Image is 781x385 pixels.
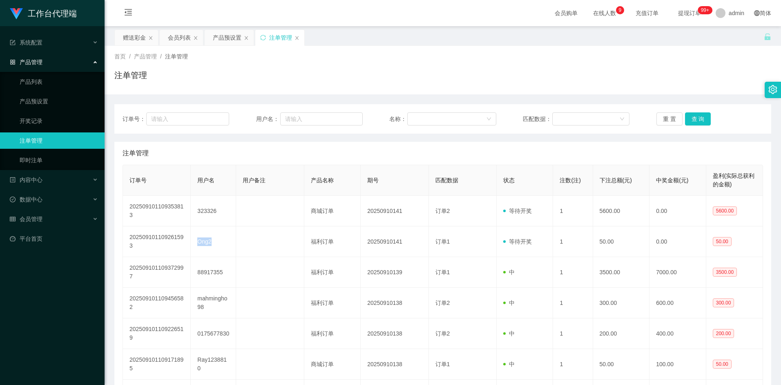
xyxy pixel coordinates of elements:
td: 202509101109261593 [123,226,191,257]
span: 中 [503,361,515,367]
span: 在线人数 [589,10,620,16]
i: 图标: close [295,36,299,40]
a: 即时注单 [20,152,98,168]
i: 图标: down [486,116,491,122]
td: 202509101109372997 [123,257,191,288]
span: 订单2 [435,300,450,306]
span: 200.00 [713,329,734,338]
sup: 1145 [698,6,712,14]
td: 5600.00 [593,196,650,226]
span: 等待开奖 [503,208,532,214]
td: 20250910138 [361,318,428,349]
td: 3500.00 [593,257,650,288]
i: 图标: down [620,116,625,122]
span: 匹配数据： [523,115,552,123]
span: / [160,53,162,60]
span: 产品名称 [311,177,334,184]
span: 订单2 [435,208,450,214]
span: 注单管理 [165,53,188,60]
td: Ong2 [191,226,236,257]
span: 等待开奖 [503,238,532,245]
td: 1 [553,196,593,226]
span: 用户名： [256,115,281,123]
td: 1 [553,257,593,288]
span: 订单1 [435,361,450,367]
td: 20250910138 [361,288,428,318]
span: 50.00 [713,360,732,369]
i: 图标: table [10,216,16,222]
td: 300.00 [593,288,650,318]
span: 订单2 [435,330,450,337]
span: 系统配置 [10,39,42,46]
i: 图标: check-circle-o [10,197,16,202]
span: 订单1 [435,238,450,245]
td: 20250910141 [361,196,428,226]
td: 0175677830 [191,318,236,349]
td: 福利订单 [304,257,361,288]
span: 注数(注) [560,177,580,184]
span: 中奖金额(元) [656,177,688,184]
td: 323326 [191,196,236,226]
td: 100.00 [649,349,706,380]
td: 20250910141 [361,226,428,257]
span: 名称： [389,115,407,123]
span: 300.00 [713,298,734,307]
a: 产品列表 [20,74,98,90]
i: 图标: form [10,40,16,45]
span: 数据中心 [10,196,42,203]
div: 赠送彩金 [123,30,146,45]
td: 1 [553,226,593,257]
td: mahmingho98 [191,288,236,318]
span: 注单管理 [123,148,149,158]
td: 福利订单 [304,318,361,349]
td: 202509101109353813 [123,196,191,226]
span: 充值订单 [631,10,663,16]
span: 内容中心 [10,177,42,183]
td: 400.00 [649,318,706,349]
span: 产品管理 [10,59,42,65]
i: 图标: appstore-o [10,59,16,65]
i: 图标: unlock [764,33,771,40]
td: 福利订单 [304,226,361,257]
span: 下注总额(元) [600,177,632,184]
sup: 9 [616,6,624,14]
a: 开奖记录 [20,113,98,129]
span: 会员管理 [10,216,42,222]
span: 首页 [114,53,126,60]
i: 图标: setting [768,85,777,94]
span: 订单号： [123,115,146,123]
a: 图标: dashboard平台首页 [10,231,98,247]
div: 会员列表 [168,30,191,45]
td: 1 [553,318,593,349]
span: 订单号 [129,177,147,184]
td: 1 [553,288,593,318]
td: 商城订单 [304,349,361,380]
td: 200.00 [593,318,650,349]
td: 20250910139 [361,257,428,288]
a: 工作台代理端 [10,10,77,16]
td: 7000.00 [649,257,706,288]
h1: 注单管理 [114,69,147,81]
td: 50.00 [593,226,650,257]
span: 盈利(实际总获利的金额) [713,172,755,188]
span: / [129,53,131,60]
img: logo.9652507e.png [10,8,23,20]
td: 福利订单 [304,288,361,318]
span: 订单1 [435,269,450,275]
i: 图标: close [244,36,249,40]
td: 202509101109171895 [123,349,191,380]
td: 600.00 [649,288,706,318]
td: 20250910138 [361,349,428,380]
div: 产品预设置 [213,30,241,45]
span: 中 [503,300,515,306]
span: 3500.00 [713,268,737,277]
span: 用户备注 [243,177,266,184]
span: 用户名 [197,177,214,184]
button: 查 询 [685,112,711,125]
td: 88917355 [191,257,236,288]
td: 0.00 [649,226,706,257]
span: 期号 [367,177,379,184]
a: 产品预设置 [20,93,98,110]
span: 50.00 [713,237,732,246]
td: 1 [553,349,593,380]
